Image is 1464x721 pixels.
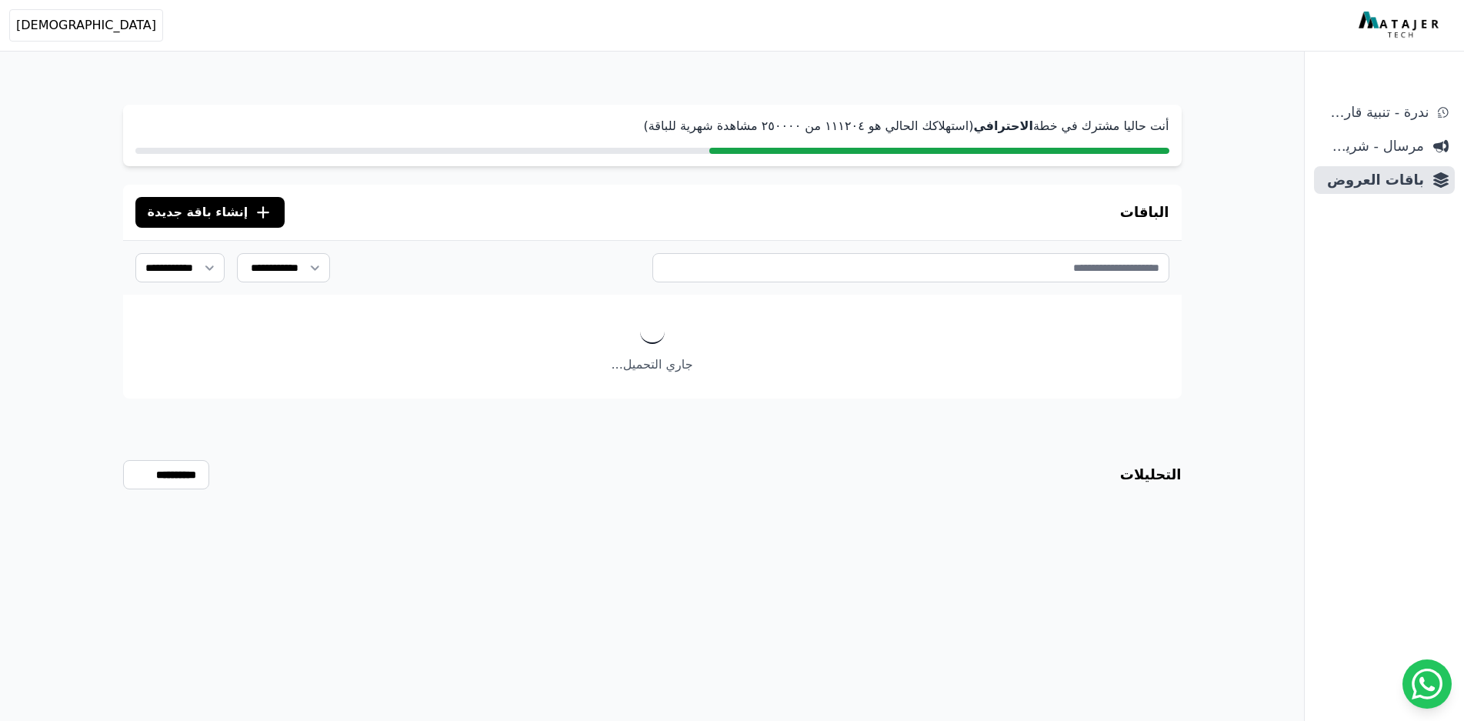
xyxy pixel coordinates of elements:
strong: الاحترافي [973,118,1033,133]
span: إنشاء باقة جديدة [148,203,248,222]
span: باقات العروض [1320,169,1424,191]
p: أنت حاليا مشترك في خطة (استهلاكك الحالي هو ١١١٢۰٤ من ٢٥۰۰۰۰ مشاهدة شهرية للباقة) [135,117,1169,135]
span: [DEMOGRAPHIC_DATA] [16,16,156,35]
h3: الباقات [1120,202,1169,223]
button: [DEMOGRAPHIC_DATA] [9,9,163,42]
p: جاري التحميل... [123,355,1182,374]
img: MatajerTech Logo [1359,12,1442,39]
span: ندرة - تنبية قارب علي النفاذ [1320,102,1429,123]
span: مرسال - شريط دعاية [1320,135,1424,157]
h3: التحليلات [1120,464,1182,486]
button: إنشاء باقة جديدة [135,197,285,228]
